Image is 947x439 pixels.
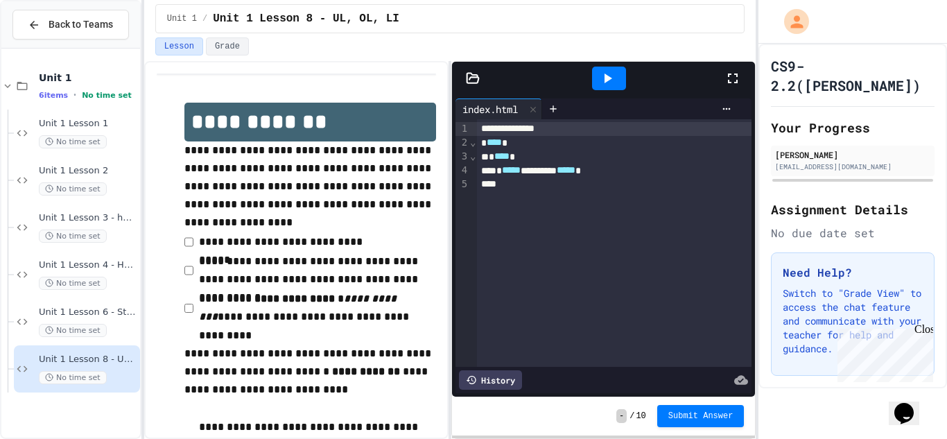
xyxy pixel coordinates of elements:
span: 6 items [39,91,68,100]
span: Submit Answer [668,411,733,422]
div: History [459,370,522,390]
span: Unit 1 Lesson 2 [39,165,137,177]
span: Unit 1 [167,13,197,24]
span: Unit 1 Lesson 6 - Station 1 Build [39,307,137,318]
div: 5 [455,178,469,191]
span: No time set [82,91,132,100]
span: No time set [39,135,107,148]
div: index.html [455,102,525,117]
span: No time set [39,371,107,384]
iframe: chat widget [832,323,933,382]
span: Unit 1 Lesson 8 - UL, OL, LI [39,354,137,365]
span: / [629,411,634,422]
span: / [202,13,207,24]
div: 1 [455,122,469,136]
span: Fold line [469,137,476,148]
button: Grade [206,37,249,55]
span: Unit 1 [39,71,137,84]
div: No due date set [771,225,935,241]
span: • [73,89,76,101]
div: [PERSON_NAME] [775,148,930,161]
div: 2 [455,136,469,150]
h2: Your Progress [771,118,935,137]
span: - [616,409,627,423]
button: Submit Answer [657,405,745,427]
span: No time set [39,182,107,196]
div: 4 [455,164,469,178]
div: [EMAIL_ADDRESS][DOMAIN_NAME] [775,162,930,172]
div: My Account [770,6,813,37]
div: Chat with us now!Close [6,6,96,88]
iframe: chat widget [889,384,933,425]
span: No time set [39,324,107,337]
h1: CS9-2.2([PERSON_NAME]) [771,56,935,95]
span: Unit 1 Lesson 8 - UL, OL, LI [213,10,399,27]
h2: Assignment Details [771,200,935,219]
span: Back to Teams [49,17,113,32]
span: No time set [39,230,107,243]
span: No time set [39,277,107,290]
div: index.html [455,98,542,119]
span: Fold line [469,150,476,162]
span: 10 [636,411,645,422]
button: Lesson [155,37,203,55]
span: Unit 1 Lesson 1 [39,118,137,130]
button: Back to Teams [12,10,129,40]
div: 3 [455,150,469,164]
span: Unit 1 Lesson 3 - heading and paragraph tags [39,212,137,224]
p: Switch to "Grade View" to access the chat feature and communicate with your teacher for help and ... [783,286,923,356]
h3: Need Help? [783,264,923,281]
span: Unit 1 Lesson 4 - Headlines Lab [39,259,137,271]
